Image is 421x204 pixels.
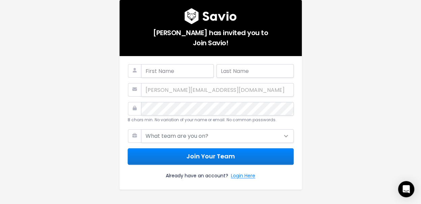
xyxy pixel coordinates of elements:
h5: [PERSON_NAME] has invited you to Join Savio! [128,24,294,48]
button: Join Your Team [128,148,294,165]
a: Login Here [231,172,255,181]
div: Already have an account? [128,165,294,181]
input: First Name [141,64,214,78]
div: Open Intercom Messenger [398,181,414,197]
small: 8 chars min. No variation of your name or email. No common passwords. [128,117,277,123]
input: Last Name [216,64,294,78]
img: logo600x187.a314fd40982d.png [184,8,237,24]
